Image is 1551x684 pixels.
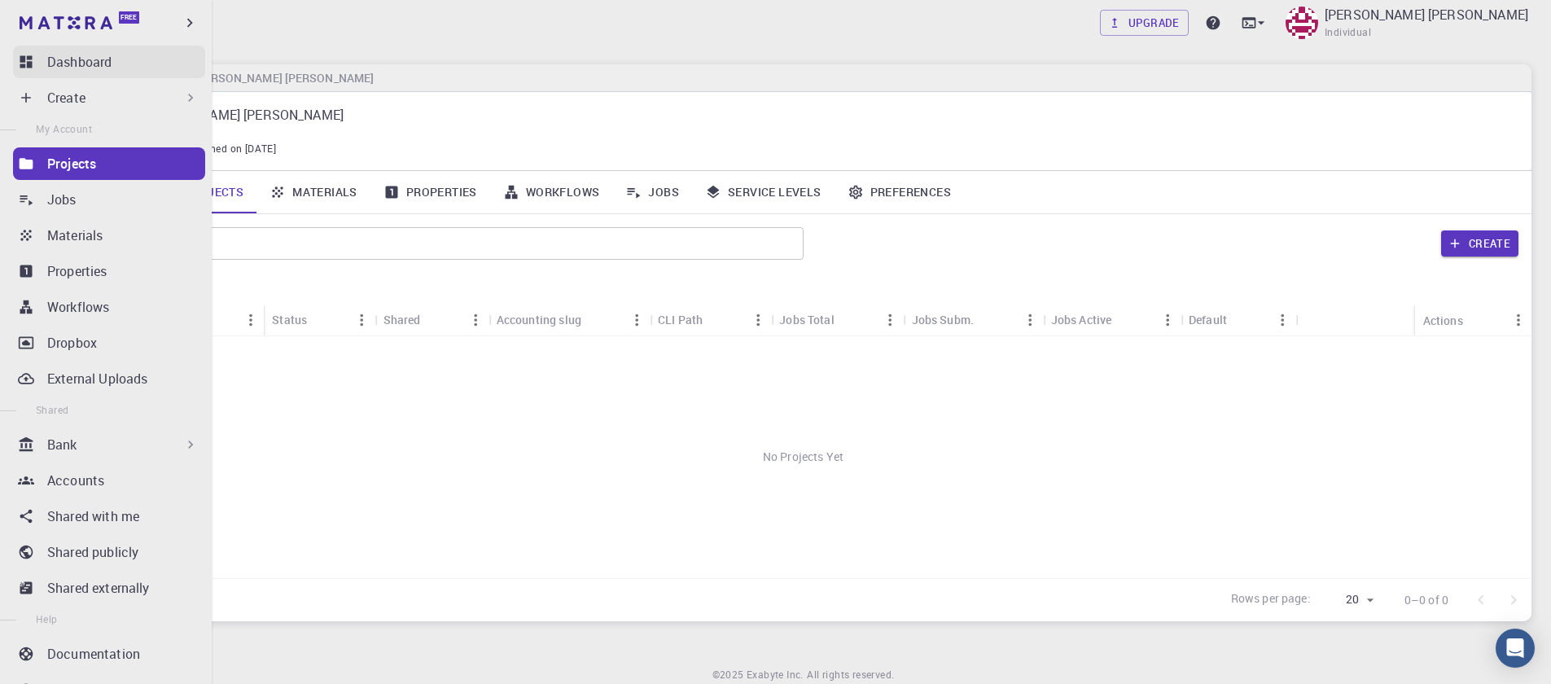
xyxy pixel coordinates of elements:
[36,612,58,625] span: Help
[186,69,374,87] h6: [PERSON_NAME] [PERSON_NAME]
[75,336,1531,578] div: No Projects Yet
[771,304,903,335] div: Jobs Total
[747,668,804,681] span: Exabyte Inc.
[20,16,112,29] img: logo
[47,644,140,664] p: Documentation
[47,88,85,107] p: Create
[612,171,692,213] a: Jobs
[1154,307,1181,333] button: Menu
[47,542,138,562] p: Shared publicly
[47,190,77,209] p: Jobs
[256,171,370,213] a: Materials
[13,464,205,497] a: Accounts
[33,11,91,26] span: Support
[420,307,446,333] button: Sort
[13,638,205,670] a: Documentation
[904,304,1043,335] div: Jobs Subm.
[1423,305,1463,336] div: Actions
[807,667,894,683] span: All rights reserved.
[1496,629,1535,668] div: Open Intercom Messenger
[1317,588,1378,612] div: 20
[1441,230,1518,256] button: Create
[47,226,103,245] p: Materials
[81,69,377,87] nav: breadcrumb
[47,578,150,598] p: Shared externally
[13,500,205,533] a: Shared with me
[13,183,205,216] a: Jobs
[238,307,264,333] button: Menu
[307,307,333,333] button: Sort
[47,154,96,173] p: Projects
[650,304,771,335] div: CLI Path
[195,141,276,157] span: Joined on [DATE]
[624,307,650,333] button: Menu
[13,255,205,287] a: Properties
[370,171,490,213] a: Properties
[13,219,205,252] a: Materials
[490,171,613,213] a: Workflows
[13,428,205,461] div: Bank
[375,304,489,335] div: Shared
[47,52,112,72] p: Dashboard
[658,304,703,335] div: CLI Path
[1269,307,1295,333] button: Menu
[13,327,205,359] a: Dropbox
[13,291,205,323] a: Workflows
[1415,305,1531,336] div: Actions
[745,307,771,333] button: Menu
[13,81,205,114] div: Create
[47,297,109,317] p: Workflows
[1051,304,1112,335] div: Jobs Active
[692,171,835,213] a: Service Levels
[47,435,77,454] p: Bank
[779,304,835,335] div: Jobs Total
[36,122,92,135] span: My Account
[912,304,975,335] div: Jobs Subm.
[1100,10,1189,36] a: Upgrade
[878,307,904,333] button: Menu
[1231,590,1311,609] p: Rows per page:
[1286,7,1318,39] img: Sanjay Kumar Mahla
[272,304,307,335] div: Status
[1181,304,1295,335] div: Default
[497,304,581,335] div: Accounting slug
[13,572,205,604] a: Shared externally
[47,369,147,388] p: External Uploads
[1043,304,1181,335] div: Jobs Active
[47,261,107,281] p: Properties
[13,46,205,78] a: Dashboard
[36,403,68,416] span: Shared
[1325,5,1528,24] p: [PERSON_NAME] [PERSON_NAME]
[1404,592,1448,608] p: 0–0 of 0
[462,307,489,333] button: Menu
[47,333,97,353] p: Dropbox
[835,171,964,213] a: Preferences
[1189,304,1227,335] div: Default
[13,536,205,568] a: Shared publicly
[264,304,375,335] div: Status
[349,307,375,333] button: Menu
[13,147,205,180] a: Projects
[47,471,104,490] p: Accounts
[47,506,139,526] p: Shared with me
[747,667,804,683] a: Exabyte Inc.
[581,307,607,333] button: Sort
[383,304,421,335] div: Shared
[712,667,747,683] span: © 2025
[1017,307,1043,333] button: Menu
[140,105,1505,125] p: [PERSON_NAME] [PERSON_NAME]
[489,304,650,335] div: Accounting slug
[1325,24,1371,41] span: Individual
[13,362,205,395] a: External Uploads
[1505,307,1531,333] button: Menu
